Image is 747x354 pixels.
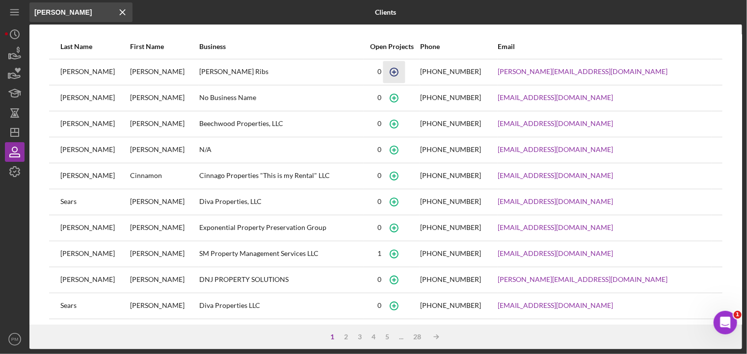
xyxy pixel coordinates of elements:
div: [PERSON_NAME] [60,112,129,136]
div: [PERSON_NAME] [60,138,129,162]
div: 0 [378,172,382,179]
div: ... [395,333,409,341]
div: [PERSON_NAME] [60,320,129,344]
div: 5 [381,333,395,341]
a: [EMAIL_ADDRESS][DOMAIN_NAME] [498,146,614,153]
div: Email [498,43,711,51]
div: [PHONE_NUMBER] [421,146,481,153]
div: 0 [378,94,382,101]
div: [PHONE_NUMBER] [421,224,481,231]
div: Open Projects [364,43,419,51]
div: 28 [409,333,427,341]
div: 0 [378,302,382,309]
div: [PERSON_NAME] [60,216,129,240]
div: 0 [378,276,382,283]
span: 1 [734,311,742,319]
div: Sears [60,294,129,318]
div: 0 [378,198,382,205]
div: [PERSON_NAME] [130,86,199,110]
div: Diva Properties, LLC [199,190,363,214]
div: [PERSON_NAME] [130,268,199,292]
div: [PHONE_NUMBER] [421,198,481,205]
div: [PHONE_NUMBER] [421,250,481,257]
div: [PERSON_NAME] [60,60,129,84]
div: [PERSON_NAME] [130,190,199,214]
a: [EMAIL_ADDRESS][DOMAIN_NAME] [498,120,614,127]
div: Phone [421,43,497,51]
iframe: Intercom live chat [714,311,737,334]
div: [PERSON_NAME] [130,242,199,266]
a: [EMAIL_ADDRESS][DOMAIN_NAME] [498,94,614,101]
div: 1 [378,250,382,257]
div: [PHONE_NUMBER] [421,302,481,309]
div: First Name [130,43,199,51]
div: [PHONE_NUMBER] [421,68,481,76]
div: Nel-Son’s Property LLC [199,320,363,344]
div: [PERSON_NAME] [130,294,199,318]
div: Sears [60,190,129,214]
div: Beechwood Properties, LLC [199,112,363,136]
div: 1 [326,333,340,341]
button: PM [5,329,25,349]
div: 0 [378,146,382,153]
div: 0 [378,224,382,231]
div: [PERSON_NAME] [60,268,129,292]
div: [PERSON_NAME] [60,164,129,188]
div: 0 [378,120,382,127]
div: [PERSON_NAME] [60,242,129,266]
a: [EMAIL_ADDRESS][DOMAIN_NAME] [498,198,614,205]
b: Clients [375,8,397,16]
a: [PERSON_NAME][EMAIL_ADDRESS][DOMAIN_NAME] [498,276,668,283]
div: 2 [340,333,353,341]
text: PM [11,337,18,342]
div: Exponential Property Preservation Group [199,216,363,240]
a: [EMAIL_ADDRESS][DOMAIN_NAME] [498,250,614,257]
div: 3 [353,333,367,341]
div: [PERSON_NAME] [130,216,199,240]
div: DNJ PROPERTY SOLUTIONS [199,268,363,292]
div: No Business Name [199,86,363,110]
div: [PHONE_NUMBER] [421,120,481,127]
div: Last Name [60,43,129,51]
div: [PERSON_NAME] Ribs [199,60,363,84]
div: Cinnamon [130,164,199,188]
div: Cinnago Properties "This is my Rental" LLC [199,164,363,188]
a: [PERSON_NAME][EMAIL_ADDRESS][DOMAIN_NAME] [498,68,668,76]
div: [PERSON_NAME] [130,112,199,136]
div: [PERSON_NAME] [130,60,199,84]
div: [PHONE_NUMBER] [421,94,481,101]
div: 0 [378,68,382,76]
a: [EMAIL_ADDRESS][DOMAIN_NAME] [498,172,614,179]
div: [PERSON_NAME] [60,86,129,110]
a: [EMAIL_ADDRESS][DOMAIN_NAME] [498,302,614,309]
a: [EMAIL_ADDRESS][DOMAIN_NAME] [498,224,614,231]
div: [PHONE_NUMBER] [421,172,481,179]
div: Business [199,43,363,51]
div: 4 [367,333,381,341]
input: Search [29,2,133,22]
div: [PERSON_NAME] [130,138,199,162]
div: SM Property Management Services LLC [199,242,363,266]
div: Diva Properties LLC [199,294,363,318]
div: [PERSON_NAME] [130,320,199,344]
div: N/A [199,138,363,162]
div: [PHONE_NUMBER] [421,276,481,283]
